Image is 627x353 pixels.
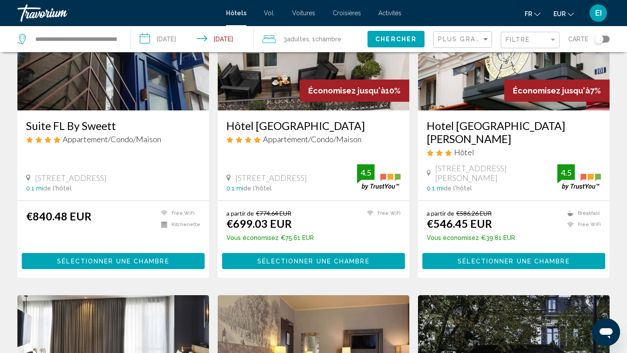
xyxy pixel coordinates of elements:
[525,10,532,17] font: fr
[568,33,588,45] span: Carte
[263,134,361,144] span: Appartement/Condo/Maison
[226,210,254,217] span: a partir de
[427,210,454,217] span: a partir de
[357,164,401,190] img: trustyou-badge.svg
[525,7,540,20] button: Changer de langue
[22,253,205,269] button: Sélectionner une chambre
[157,221,200,229] li: Kitchenette
[378,10,401,17] a: Activités
[222,253,405,269] button: Sélectionner une chambre
[438,36,542,43] span: Plus grandes économies
[592,318,620,346] iframe: Bouton de lancement de la fenêtre de messagerie
[226,10,246,17] a: Hôtels
[309,33,341,45] span: , 1
[43,185,71,192] span: de l'hôtel
[501,31,560,49] button: Filter
[553,10,566,17] font: EUR
[363,210,401,217] li: Free WiFi
[26,185,43,192] span: 0.1 mi
[131,26,253,52] button: Check-in date: Nov 28, 2025 Check-out date: Nov 30, 2025
[563,221,601,229] li: Free WiFi
[300,80,409,102] div: 10%
[456,210,492,217] del: €586.26 EUR
[557,167,575,178] div: 4.5
[427,119,601,145] a: Hotel [GEOGRAPHIC_DATA][PERSON_NAME]
[553,7,574,20] button: Changer de devise
[422,253,605,269] button: Sélectionner une chambre
[438,36,489,43] mat-select: Sort by
[427,217,492,230] ins: €546.45 EUR
[595,8,602,17] font: EI
[563,210,601,217] li: Breakfast
[504,80,610,102] div: 7%
[427,185,444,192] span: 0.1 mi
[17,4,217,22] a: Travorium
[427,234,479,241] span: Vous économisez
[557,164,601,190] img: trustyou-badge.svg
[254,26,367,52] button: Travelers: 3 adults, 0 children
[26,210,91,223] ins: €840.48 EUR
[256,210,291,217] del: €774.64 EUR
[22,255,205,265] a: Sélectionner une chambre
[35,173,107,183] span: [STREET_ADDRESS]
[427,147,601,157] div: 3 star Hotel
[226,134,401,144] div: 4 star Apartment
[222,255,405,265] a: Sélectionner une chambre
[226,234,279,241] span: Vous économisez
[57,258,169,265] span: Sélectionner une chambre
[226,217,292,230] ins: €699.03 EUR
[283,33,309,45] span: 3
[235,173,307,183] span: [STREET_ADDRESS]
[287,36,309,43] span: Adultes
[257,258,369,265] span: Sélectionner une chambre
[375,36,417,43] span: Chercher
[458,258,570,265] span: Sélectionner une chambre
[26,119,200,132] a: Suite FL By Sweett
[292,10,315,17] a: Voitures
[226,185,243,192] span: 0.1 mi
[444,185,472,192] span: de l'hôtel
[357,167,374,178] div: 4.5
[264,10,275,17] a: Vol.
[427,234,515,241] p: €39.81 EUR
[454,147,474,157] span: Hôtel
[588,35,610,43] button: Toggle map
[26,134,200,144] div: 4 star Apartment
[513,86,590,95] span: Économisez jusqu'à
[243,185,272,192] span: de l'hôtel
[435,163,557,183] span: [STREET_ADDRESS][PERSON_NAME]
[367,31,425,47] button: Chercher
[506,36,530,43] span: Filtre
[226,119,401,132] a: Hôtel [GEOGRAPHIC_DATA]
[315,36,341,43] span: Chambre
[63,134,161,144] span: Appartement/Condo/Maison
[226,234,314,241] p: €75.61 EUR
[333,10,361,17] a: Croisières
[308,86,385,95] span: Économisez jusqu'à
[157,210,200,217] li: Free WiFi
[587,4,610,22] button: Menu utilisateur
[422,255,605,265] a: Sélectionner une chambre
